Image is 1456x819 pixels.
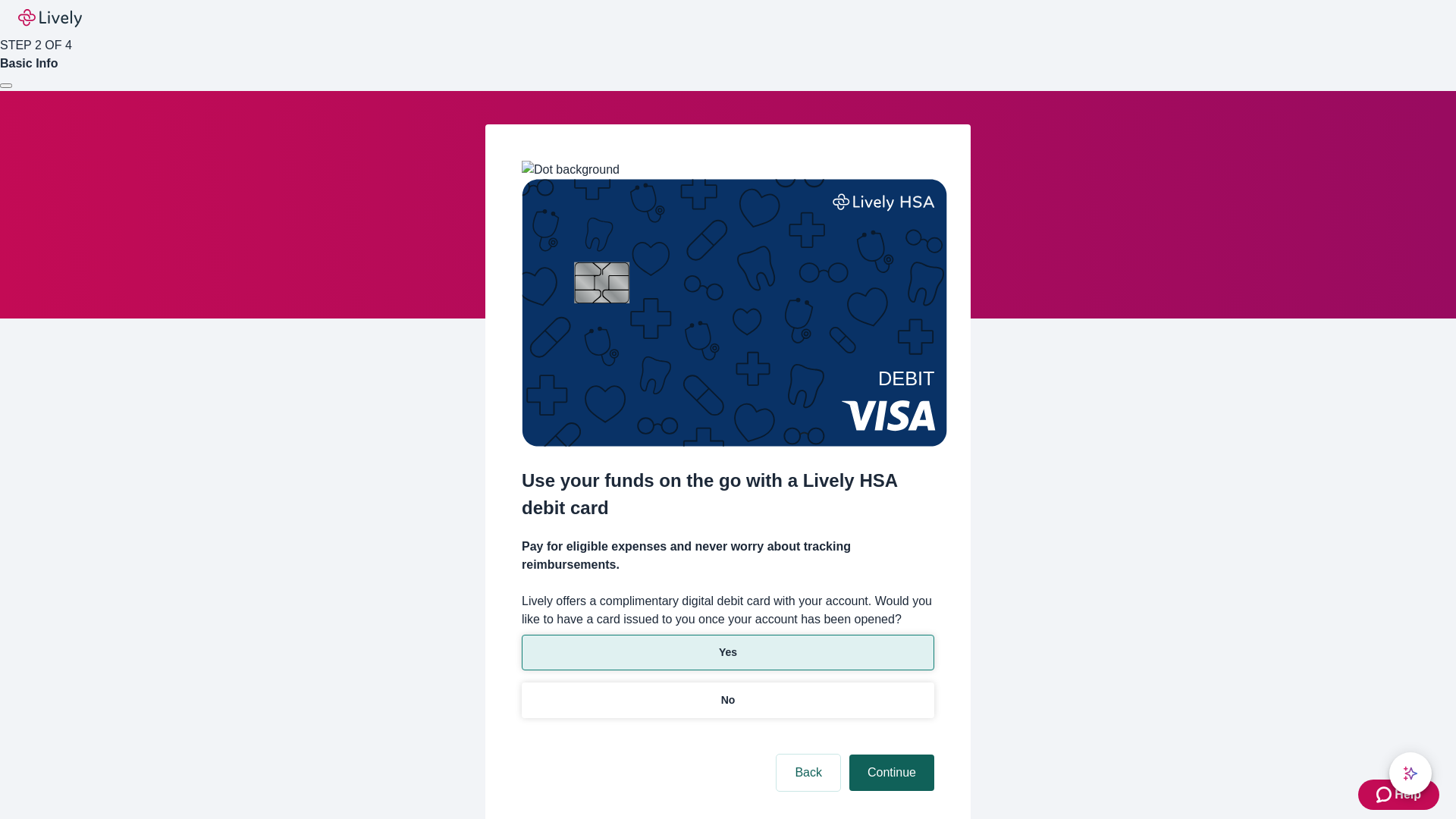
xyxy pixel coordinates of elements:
img: Debit card [522,179,947,447]
label: Lively offers a complimentary digital debit card with your account. Would you like to have a card... [522,592,934,629]
img: Lively [18,9,82,27]
svg: Zendesk support icon [1376,786,1395,804]
span: Help [1395,786,1421,804]
svg: Lively AI Assistant [1403,766,1418,781]
h2: Use your funds on the go with a Lively HSA debit card [522,467,934,522]
p: No [721,692,736,708]
button: Yes [522,635,934,670]
button: Continue [849,755,934,791]
button: Back [777,755,840,791]
p: Yes [719,645,737,661]
button: Zendesk support iconHelp [1358,780,1439,810]
button: No [522,682,934,718]
img: Dot background [522,161,620,179]
h4: Pay for eligible expenses and never worry about tracking reimbursements. [522,538,934,574]
button: chat [1389,752,1432,795]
